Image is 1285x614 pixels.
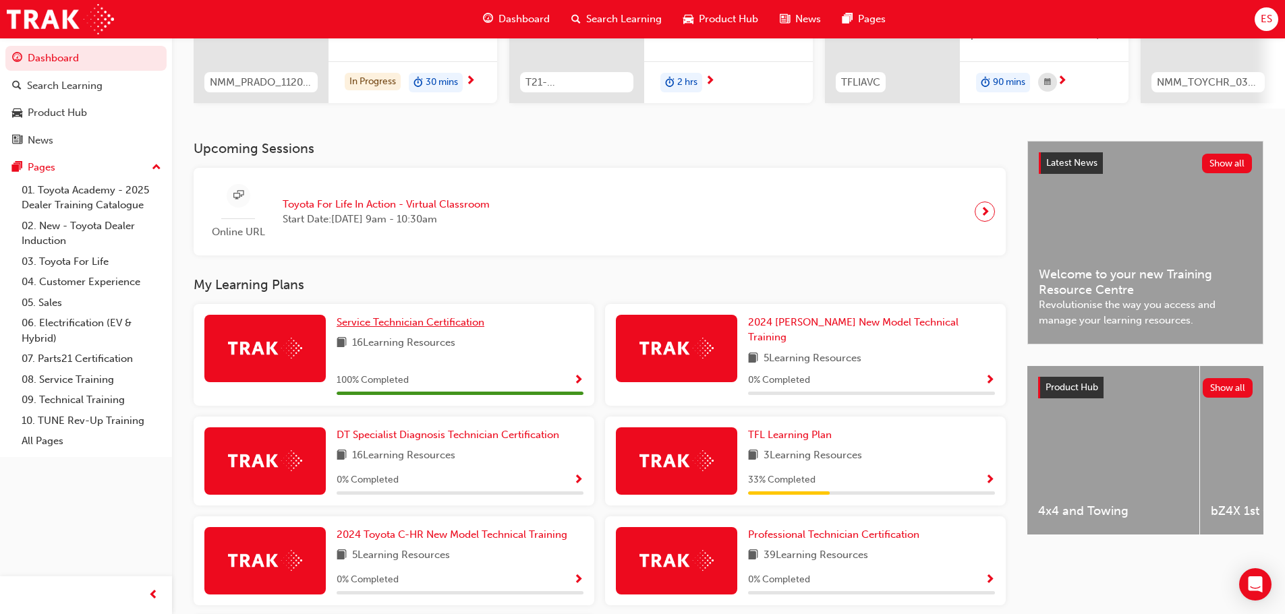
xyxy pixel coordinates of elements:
a: Product HubShow all [1038,377,1253,398]
span: Show Progress [985,375,995,387]
span: calendar-icon [1044,74,1051,91]
img: Trak [639,550,714,571]
span: duration-icon [981,74,990,92]
span: 0 % Completed [337,472,399,488]
span: 30 mins [426,75,458,90]
a: Search Learning [5,73,167,98]
a: 2024 [PERSON_NAME] New Model Technical Training [748,315,995,345]
span: duration-icon [413,74,423,92]
a: Product Hub [5,100,167,125]
span: 2024 [PERSON_NAME] New Model Technical Training [748,316,959,344]
span: news-icon [12,135,22,147]
img: Trak [228,550,302,571]
span: car-icon [683,11,693,28]
span: 5 Learning Resources [764,350,861,367]
h3: Upcoming Sessions [194,141,1006,156]
a: 06. Electrification (EV & Hybrid) [16,313,167,348]
span: next-icon [705,75,715,88]
a: Dashboard [5,46,167,71]
img: Trak [7,4,114,34]
span: pages-icon [843,11,853,28]
span: next-icon [465,75,476,88]
span: guage-icon [12,53,22,65]
a: Latest NewsShow all [1039,152,1252,174]
span: Show Progress [573,375,583,387]
span: Show Progress [573,574,583,586]
div: Pages [28,160,55,175]
span: 90 mins [993,75,1025,90]
img: Trak [639,450,714,471]
a: TFL Learning Plan [748,427,837,443]
span: duration-icon [665,74,675,92]
a: 02. New - Toyota Dealer Induction [16,216,167,251]
span: Welcome to your new Training Resource Centre [1039,267,1252,297]
a: News [5,128,167,153]
a: 07. Parts21 Certification [16,348,167,369]
span: news-icon [780,11,790,28]
span: ES [1261,11,1272,27]
button: Pages [5,155,167,180]
span: Show Progress [985,574,995,586]
span: 0 % Completed [748,373,810,388]
a: 03. Toyota For Life [16,251,167,272]
span: prev-icon [148,587,159,604]
img: Trak [228,450,302,471]
span: 0 % Completed [337,572,399,588]
button: Show Progress [985,572,995,588]
a: 01. Toyota Academy - 2025 Dealer Training Catalogue [16,180,167,216]
span: 5 Learning Resources [352,547,450,564]
a: news-iconNews [769,5,832,33]
div: In Progress [345,73,401,91]
button: Show all [1202,154,1253,173]
span: 16 Learning Resources [352,335,455,352]
a: car-iconProduct Hub [673,5,769,33]
button: Show all [1203,378,1253,398]
span: Start Date: [DATE] 9am - 10:30am [283,212,490,227]
a: 08. Service Training [16,369,167,390]
a: 10. TUNE Rev-Up Training [16,410,167,431]
span: Product Hub [699,11,758,27]
span: 2024 Toyota C-HR New Model Technical Training [337,528,567,541]
span: Dashboard [498,11,550,27]
span: Show Progress [985,474,995,487]
span: Toyota For Life In Action - Virtual Classroom [283,197,490,212]
a: Professional Technician Certification [748,527,925,543]
a: All Pages [16,431,167,452]
span: book-icon [748,547,758,564]
span: search-icon [12,80,22,92]
button: Show Progress [985,372,995,389]
span: book-icon [748,448,758,464]
span: NMM_TOYCHR_032024_MODULE_1 [1157,75,1259,90]
a: 4x4 and Towing [1027,366,1199,534]
span: TFLIAVC [841,75,880,90]
span: 100 % Completed [337,373,409,388]
span: Search Learning [586,11,662,27]
span: Latest News [1046,157,1097,168]
h3: My Learning Plans [194,277,1006,293]
div: Open Intercom Messenger [1239,568,1272,601]
span: guage-icon [483,11,493,28]
img: Trak [228,338,302,359]
span: NMM_PRADO_112024_MODULE_1 [210,75,312,90]
button: Show Progress [985,472,995,489]
span: DT Specialist Diagnosis Technician Certification [337,429,559,441]
span: Online URL [204,224,272,240]
span: sessionType_ONLINE_URL-icon [233,187,244,204]
span: up-icon [152,159,161,177]
a: DT Specialist Diagnosis Technician Certification [337,427,565,443]
a: 05. Sales [16,293,167,313]
span: pages-icon [12,162,22,174]
span: 4x4 and Towing [1038,503,1189,519]
a: 04. Customer Experience [16,272,167,293]
a: 2024 Toyota C-HR New Model Technical Training [337,527,573,543]
a: Online URLToyota For Life In Action - Virtual ClassroomStart Date:[DATE] 9am - 10:30am [204,179,995,245]
span: search-icon [571,11,581,28]
span: News [795,11,821,27]
a: Service Technician Certification [337,315,490,330]
button: Show Progress [573,572,583,588]
span: T21-FOD_HVIS_PREREQ [525,75,628,90]
button: ES [1255,7,1278,31]
span: 16 Learning Resources [352,448,455,464]
span: next-icon [1057,75,1067,88]
a: 09. Technical Training [16,390,167,410]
